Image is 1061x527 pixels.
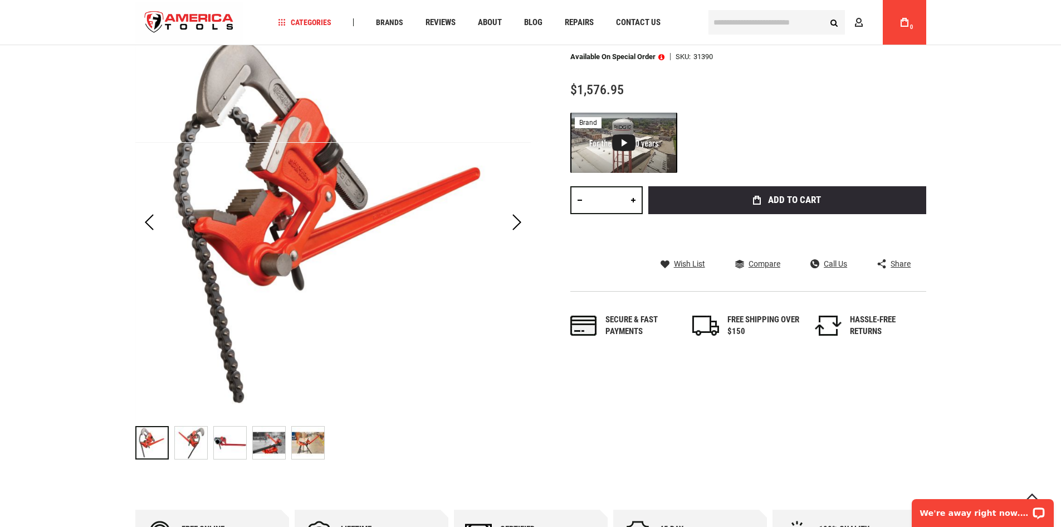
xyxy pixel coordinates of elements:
iframe: Secure express checkout frame [646,217,928,250]
strong: SKU [676,53,693,60]
div: HASSLE-FREE RETURNS [850,314,922,338]
span: Reviews [426,18,456,27]
div: RIDGID 31390 WRENCH, S8A COMP LEVERAGE [174,420,213,465]
span: $1,576.95 [570,82,624,98]
div: FREE SHIPPING OVER $150 [727,314,800,338]
img: RIDGID 31390 WRENCH, S8A COMP LEVERAGE [214,427,246,459]
div: RIDGID 31390 WRENCH, S8A COMP LEVERAGE [291,420,325,465]
div: Previous [135,25,163,420]
span: Blog [524,18,542,27]
span: Compare [749,260,780,268]
button: Add to Cart [648,186,926,214]
a: Call Us [810,259,847,269]
img: RIDGID 31390 WRENCH, S8A COMP LEVERAGE [175,427,207,459]
button: Search [824,12,845,33]
a: store logo [135,2,243,43]
span: Contact Us [616,18,661,27]
span: Add to Cart [768,195,821,205]
a: Wish List [661,259,705,269]
iframe: LiveChat chat widget [904,492,1061,527]
img: RIDGID 31390 WRENCH, S8A COMP LEVERAGE [135,25,531,420]
img: America Tools [135,2,243,43]
span: Share [891,260,911,268]
div: Next [503,25,531,420]
span: About [478,18,502,27]
div: RIDGID 31390 WRENCH, S8A COMP LEVERAGE [213,420,252,465]
img: RIDGID 31390 WRENCH, S8A COMP LEVERAGE [292,427,324,459]
a: Compare [735,259,780,269]
img: returns [815,316,842,336]
a: Blog [519,15,547,30]
span: Wish List [674,260,705,268]
img: RIDGID 31390 WRENCH, S8A COMP LEVERAGE [253,427,285,459]
div: Secure & fast payments [605,314,678,338]
span: Brands [376,18,403,26]
div: RIDGID 31390 WRENCH, S8A COMP LEVERAGE [252,420,291,465]
img: shipping [692,316,719,336]
a: Reviews [421,15,461,30]
span: 0 [910,24,913,30]
div: 31390 [693,53,713,60]
img: payments [570,316,597,336]
span: Call Us [824,260,847,268]
p: Available on Special Order [570,53,664,61]
a: Repairs [560,15,599,30]
span: Categories [278,18,331,26]
a: Categories [273,15,336,30]
span: Repairs [565,18,594,27]
a: Contact Us [611,15,666,30]
a: Brands [371,15,408,30]
div: RIDGID 31390 WRENCH, S8A COMP LEVERAGE [135,420,174,465]
a: About [473,15,507,30]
